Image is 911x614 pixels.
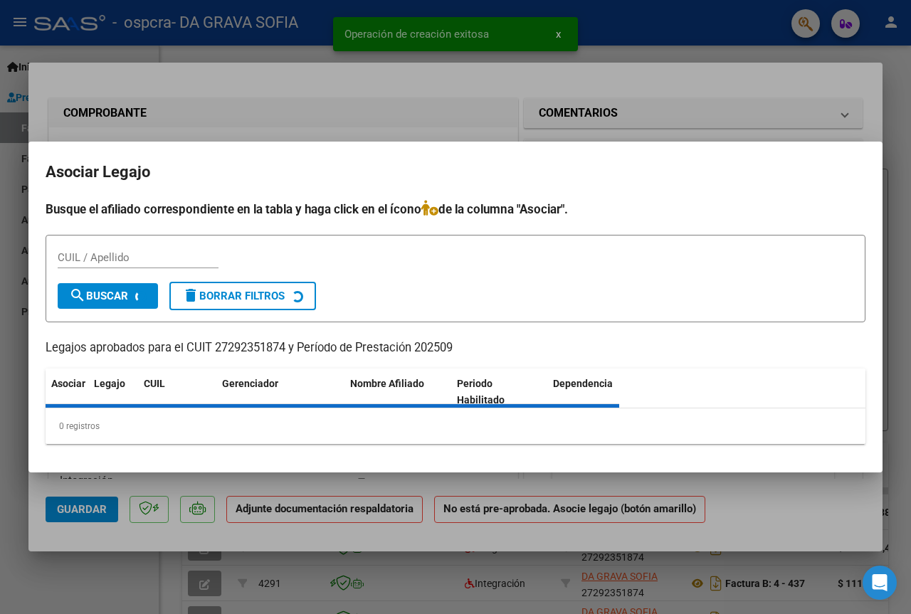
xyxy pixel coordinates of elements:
div: Open Intercom Messenger [863,566,897,600]
datatable-header-cell: CUIL [138,369,216,415]
span: Legajo [94,378,125,389]
h2: Asociar Legajo [46,159,865,186]
span: Nombre Afiliado [350,378,424,389]
span: Gerenciador [222,378,278,389]
span: Dependencia [553,378,613,389]
span: Asociar [51,378,85,389]
datatable-header-cell: Gerenciador [216,369,344,415]
h4: Busque el afiliado correspondiente en la tabla y haga click en el ícono de la columna "Asociar". [46,200,865,218]
div: 0 registros [46,408,865,444]
datatable-header-cell: Legajo [88,369,138,415]
datatable-header-cell: Asociar [46,369,88,415]
button: Buscar [58,283,158,309]
span: Periodo Habilitado [457,378,505,406]
mat-icon: delete [182,287,199,304]
span: CUIL [144,378,165,389]
span: Buscar [69,290,128,302]
span: Borrar Filtros [182,290,285,302]
p: Legajos aprobados para el CUIT 27292351874 y Período de Prestación 202509 [46,339,865,357]
mat-icon: search [69,287,86,304]
datatable-header-cell: Dependencia [547,369,654,415]
button: Borrar Filtros [169,282,316,310]
datatable-header-cell: Nombre Afiliado [344,369,451,415]
datatable-header-cell: Periodo Habilitado [451,369,547,415]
